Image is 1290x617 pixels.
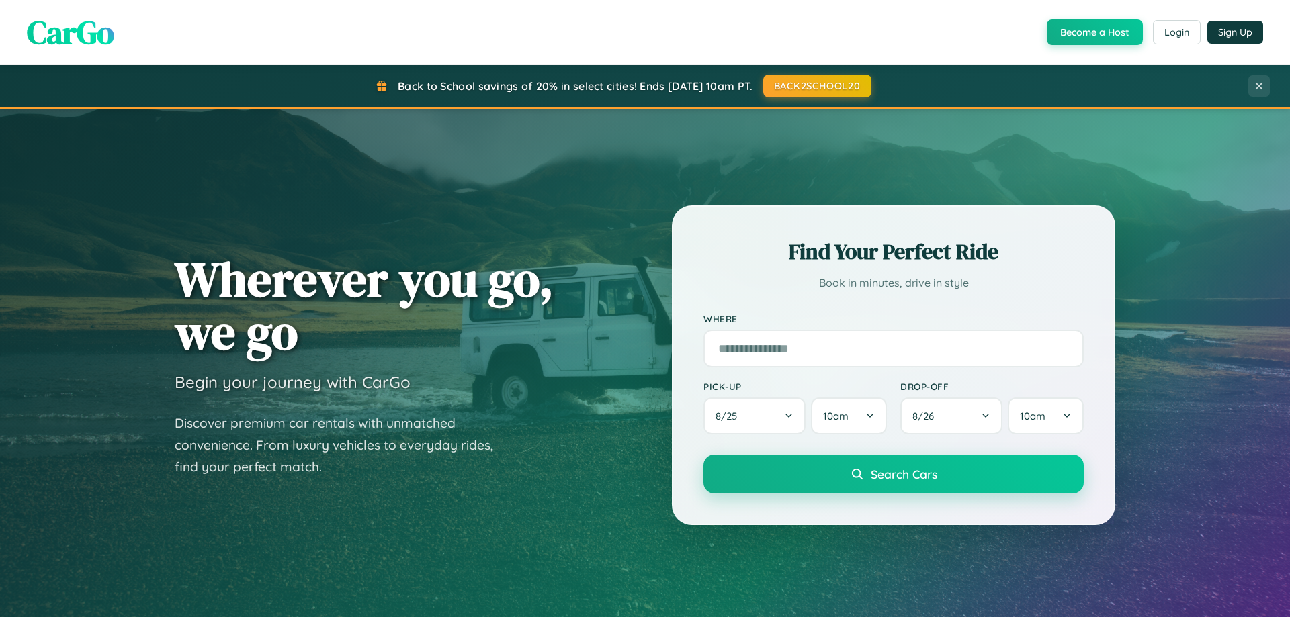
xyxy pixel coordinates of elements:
h2: Find Your Perfect Ride [703,237,1084,267]
button: 10am [811,397,887,434]
span: 10am [1020,410,1045,422]
button: 8/25 [703,397,806,434]
button: Become a Host [1047,19,1143,45]
h3: Begin your journey with CarGo [175,372,411,392]
label: Drop-off [900,381,1084,392]
button: 10am [1008,397,1084,434]
label: Pick-up [703,381,887,392]
span: 8 / 26 [912,410,941,422]
button: BACK2SCHOOL20 [763,75,871,97]
button: Search Cars [703,455,1084,493]
span: 10am [823,410,849,422]
p: Discover premium car rentals with unmatched convenience. From luxury vehicles to everyday rides, ... [175,412,511,478]
h1: Wherever you go, we go [175,252,554,359]
button: 8/26 [900,397,1002,434]
span: 8 / 25 [716,410,744,422]
label: Where [703,313,1084,324]
span: Back to School savings of 20% in select cities! Ends [DATE] 10am PT. [398,79,752,93]
button: Login [1153,20,1201,44]
span: Search Cars [871,467,937,481]
button: Sign Up [1207,21,1263,44]
p: Book in minutes, drive in style [703,273,1084,293]
span: CarGo [27,10,114,54]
